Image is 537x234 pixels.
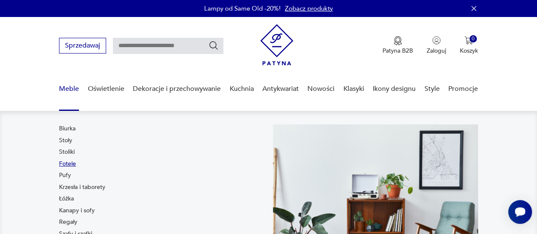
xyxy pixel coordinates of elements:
[59,38,106,54] button: Sprzedawaj
[460,36,478,55] button: 0Koszyk
[88,73,124,105] a: Oświetlenie
[460,47,478,55] p: Koszyk
[59,218,77,226] a: Regały
[285,4,333,13] a: Zobacz produkty
[382,47,413,55] p: Patyna B2B
[59,124,76,133] a: Biurka
[59,206,95,215] a: Kanapy i sofy
[59,195,74,203] a: Łóżka
[427,36,446,55] button: Zaloguj
[307,73,335,105] a: Nowości
[59,43,106,49] a: Sprzedawaj
[424,73,439,105] a: Style
[260,24,293,65] img: Patyna - sklep z meblami i dekoracjami vintage
[464,36,473,45] img: Ikona koszyka
[59,73,79,105] a: Meble
[208,40,219,51] button: Szukaj
[394,36,402,45] img: Ikona medalu
[204,4,281,13] p: Lampy od Same Old -20%!
[59,171,71,180] a: Pufy
[133,73,221,105] a: Dekoracje i przechowywanie
[382,36,413,55] button: Patyna B2B
[343,73,364,105] a: Klasyki
[427,47,446,55] p: Zaloguj
[59,183,105,192] a: Krzesła i taborety
[470,35,477,42] div: 0
[432,36,441,45] img: Ikonka użytkownika
[448,73,478,105] a: Promocje
[59,160,76,168] a: Fotele
[373,73,416,105] a: Ikony designu
[59,136,72,145] a: Stoły
[262,73,299,105] a: Antykwariat
[508,200,532,224] iframe: Smartsupp widget button
[382,36,413,55] a: Ikona medaluPatyna B2B
[229,73,253,105] a: Kuchnia
[59,148,75,156] a: Stoliki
